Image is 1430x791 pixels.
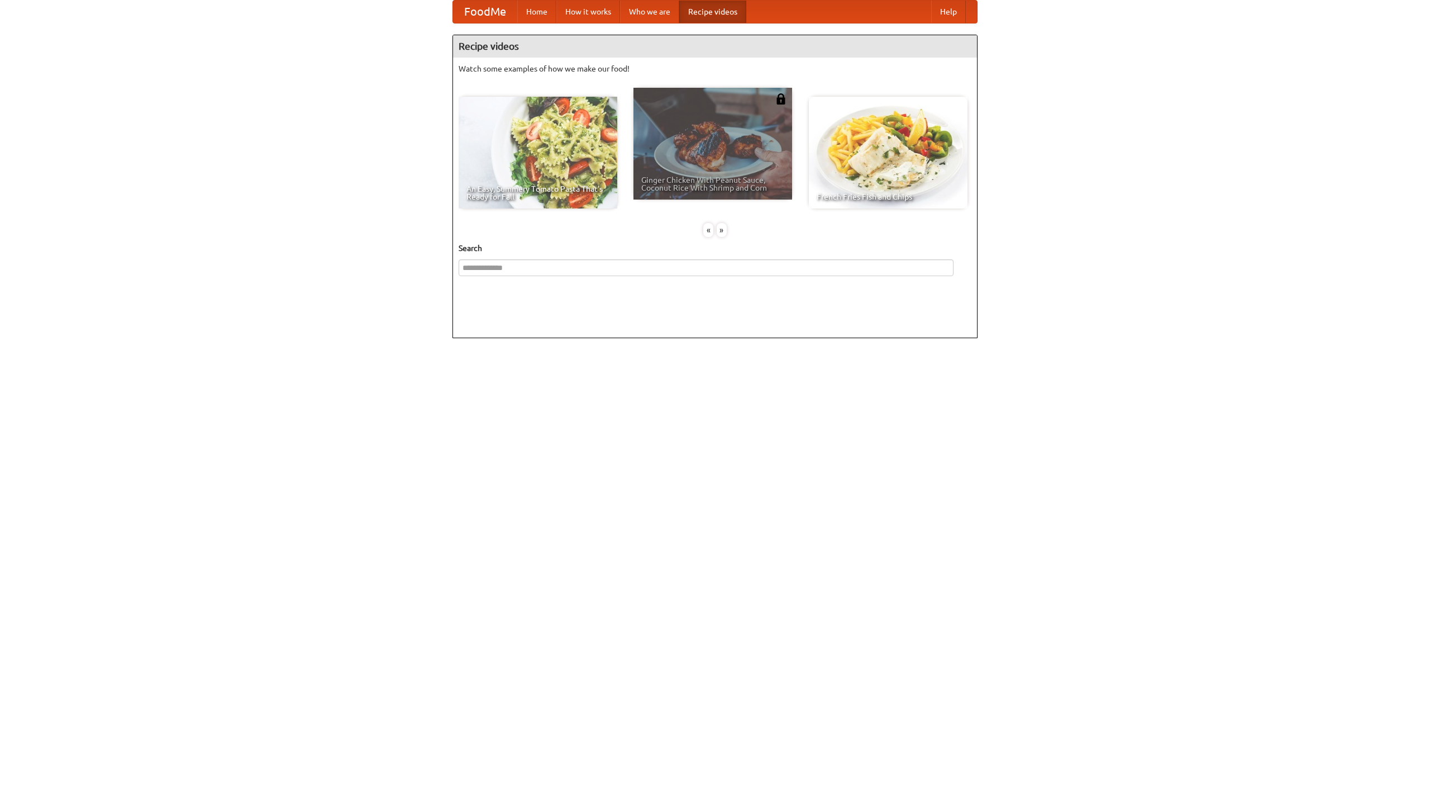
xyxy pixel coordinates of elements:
[517,1,556,23] a: Home
[459,63,971,74] p: Watch some examples of how we make our food!
[817,193,960,201] span: French Fries Fish and Chips
[679,1,746,23] a: Recipe videos
[453,35,977,58] h4: Recipe videos
[459,97,617,209] a: An Easy, Summery Tomato Pasta That's Ready for Fall
[556,1,620,23] a: How it works
[775,93,786,105] img: 483408.png
[809,97,967,209] a: French Fries Fish and Chips
[620,1,679,23] a: Who we are
[703,223,713,237] div: «
[453,1,517,23] a: FoodMe
[717,223,727,237] div: »
[931,1,966,23] a: Help
[466,185,609,201] span: An Easy, Summery Tomato Pasta That's Ready for Fall
[459,243,971,254] h5: Search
